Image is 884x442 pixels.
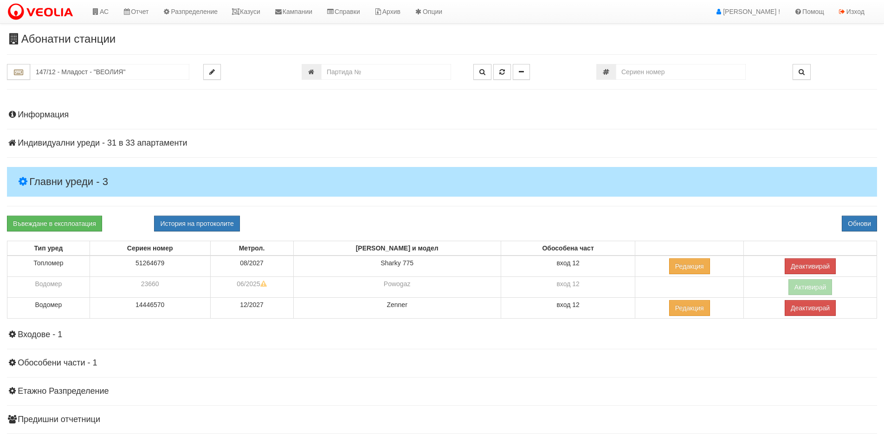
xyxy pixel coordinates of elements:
[7,415,877,424] h4: Предишни отчетници
[501,277,635,298] td: вход 12
[7,330,877,340] h4: Входове - 1
[788,279,832,295] button: Активирай
[7,2,77,22] img: VeoliaLogo.png
[616,64,746,80] input: Сериен номер
[293,298,501,319] td: Zenner
[90,277,210,298] td: 23660
[7,216,102,231] a: Въвеждане в експлоатация
[669,258,710,274] button: Редакция
[842,216,877,231] button: Обнови
[7,387,877,396] h4: Етажно Разпределение
[293,241,501,256] th: [PERSON_NAME] и модел
[321,64,451,80] input: Партида №
[7,277,90,298] td: Водомер
[293,277,501,298] td: Powogaz
[210,298,293,319] td: 12/2027
[90,241,210,256] th: Сериен номер
[669,300,710,316] button: Редакция
[7,298,90,319] td: Водомер
[7,256,90,277] td: Топломер
[7,139,877,148] h4: Индивидуални уреди - 31 в 33 апартаменти
[210,256,293,277] td: 08/2027
[7,241,90,256] th: Тип уред
[90,256,210,277] td: 51264679
[7,359,877,368] h4: Обособени части - 1
[154,216,239,231] button: История на протоколите
[210,277,293,298] td: 06/2025
[7,33,877,45] h3: Абонатни станции
[7,167,877,197] h4: Главни уреди - 3
[30,64,189,80] input: Абонатна станция
[7,110,877,120] h4: Информация
[210,241,293,256] th: Метрол.
[785,258,836,274] button: Деактивирай
[501,256,635,277] td: вход 12
[293,256,501,277] td: Sharky 775
[501,241,635,256] th: Обособена част
[785,300,836,316] button: Деактивирай
[501,298,635,319] td: вход 12
[90,298,210,319] td: 14446570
